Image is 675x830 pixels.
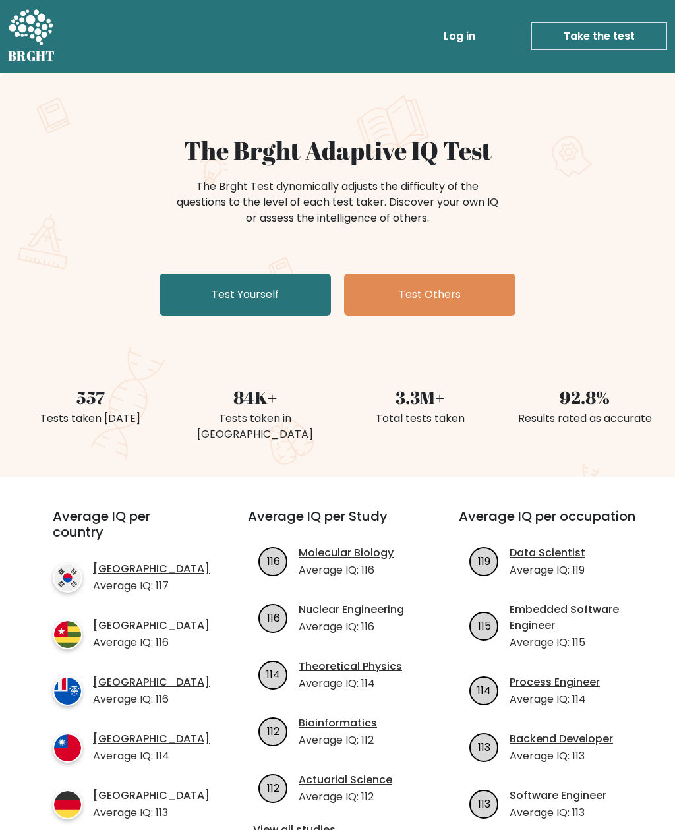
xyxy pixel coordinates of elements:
img: country [53,620,82,649]
text: 116 [266,610,279,626]
text: 113 [478,796,490,812]
a: [GEOGRAPHIC_DATA] [93,731,210,747]
div: 3.3M+ [345,384,494,411]
img: country [53,790,82,819]
p: Average IQ: 114 [510,692,600,707]
h3: Average IQ per country [53,508,200,556]
div: 557 [16,384,165,411]
text: 114 [266,667,280,682]
p: Average IQ: 113 [510,748,613,764]
div: The Brght Test dynamically adjusts the difficulty of the questions to the level of each test take... [173,179,502,226]
p: Average IQ: 117 [93,578,210,594]
h1: The Brght Adaptive IQ Test [16,136,659,165]
p: Average IQ: 113 [93,805,210,821]
div: Tests taken in [GEOGRAPHIC_DATA] [181,411,330,442]
a: BRGHT [8,5,55,67]
a: Nuclear Engineering [299,602,404,618]
p: Average IQ: 116 [93,692,210,707]
a: Embedded Software Engineer [510,602,638,634]
p: Average IQ: 116 [93,635,210,651]
text: 119 [478,554,490,569]
a: Actuarial Science [299,772,392,788]
p: Average IQ: 119 [510,562,585,578]
a: Test Yourself [160,274,331,316]
h5: BRGHT [8,48,55,64]
a: Molecular Biology [299,545,394,561]
p: Average IQ: 112 [299,789,392,805]
div: Tests taken [DATE] [16,411,165,427]
a: Theoretical Physics [299,659,402,674]
p: Average IQ: 115 [510,635,638,651]
div: Results rated as accurate [510,411,659,427]
text: 112 [267,781,279,796]
a: [GEOGRAPHIC_DATA] [93,788,210,804]
div: Total tests taken [345,411,494,427]
a: Take the test [531,22,667,50]
img: country [53,563,82,593]
p: Average IQ: 114 [93,748,210,764]
h3: Average IQ per Study [248,508,427,540]
a: Process Engineer [510,674,600,690]
a: Log in [438,23,481,49]
p: Average IQ: 113 [510,805,606,821]
img: country [53,733,82,763]
text: 112 [267,724,279,739]
img: country [53,676,82,706]
a: Data Scientist [510,545,585,561]
a: Bioinformatics [299,715,377,731]
p: Average IQ: 116 [299,619,404,635]
a: Test Others [344,274,515,316]
div: 84K+ [181,384,330,411]
a: [GEOGRAPHIC_DATA] [93,618,210,634]
p: Average IQ: 114 [299,676,402,692]
p: Average IQ: 116 [299,562,394,578]
text: 116 [266,554,279,569]
a: [GEOGRAPHIC_DATA] [93,674,210,690]
p: Average IQ: 112 [299,732,377,748]
h3: Average IQ per occupation [459,508,638,540]
text: 114 [477,683,491,698]
a: Backend Developer [510,731,613,747]
a: [GEOGRAPHIC_DATA] [93,561,210,577]
text: 115 [477,618,490,634]
div: 92.8% [510,384,659,411]
text: 113 [478,740,490,755]
a: Software Engineer [510,788,606,804]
